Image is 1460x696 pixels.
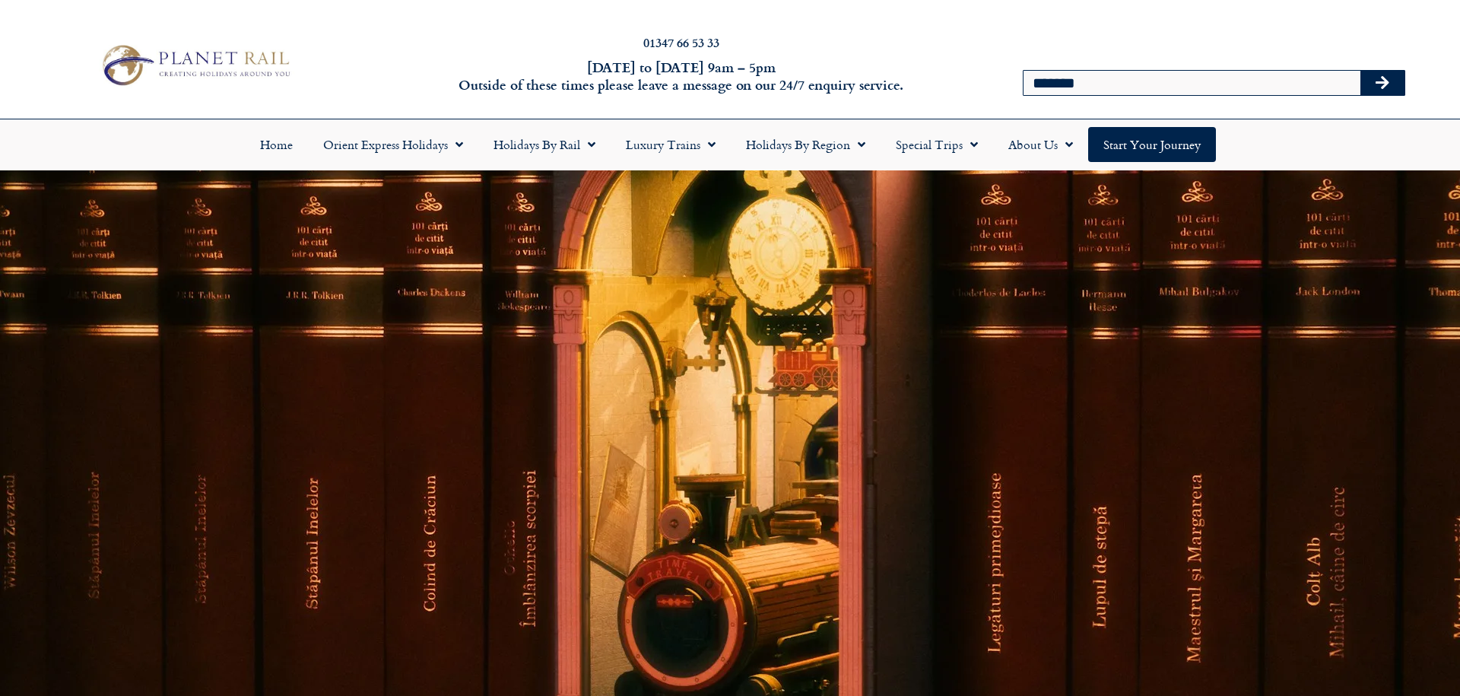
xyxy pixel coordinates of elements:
h6: [DATE] to [DATE] 9am – 5pm Outside of these times please leave a message on our 24/7 enquiry serv... [393,59,970,94]
a: Luxury Trains [611,127,731,162]
a: Holidays by Rail [478,127,611,162]
a: Home [245,127,308,162]
img: Planet Rail Train Holidays Logo [94,40,295,90]
a: Orient Express Holidays [308,127,478,162]
a: Special Trips [881,127,993,162]
a: About Us [993,127,1088,162]
a: Holidays by Region [731,127,881,162]
a: Start your Journey [1088,127,1216,162]
nav: Menu [8,127,1452,162]
a: 01347 66 53 33 [643,33,719,51]
button: Search [1360,71,1404,95]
